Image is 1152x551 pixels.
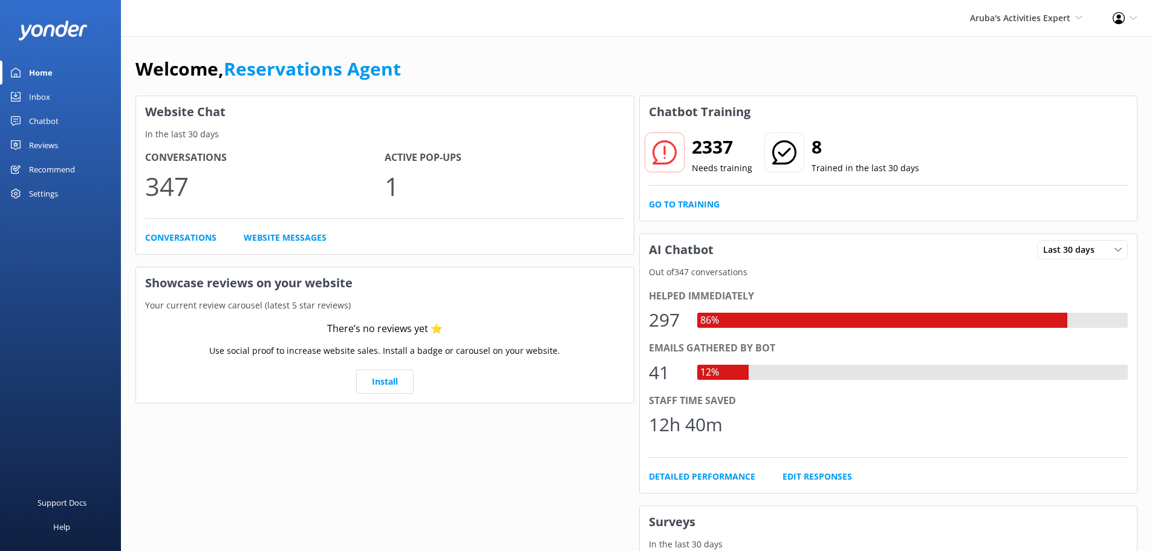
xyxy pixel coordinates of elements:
span: Aruba's Activities Expert [970,12,1070,24]
div: Staff time saved [649,393,1128,409]
a: Edit Responses [783,470,852,483]
img: yonder-white-logo.png [18,21,88,41]
a: Detailed Performance [649,470,755,483]
a: Reservations Agent [224,56,401,81]
h2: 8 [812,132,919,161]
a: Go to Training [649,198,720,211]
h3: AI Chatbot [640,234,723,266]
div: There’s no reviews yet ⭐ [327,321,443,337]
div: Help [53,515,70,539]
div: Emails gathered by bot [649,341,1128,356]
div: Home [29,60,53,85]
a: Install [356,370,414,394]
div: Helped immediately [649,289,1128,304]
h3: Website Chat [136,96,634,128]
p: Use social proof to increase website sales. Install a badge or carousel on your website. [209,344,560,357]
h3: Showcase reviews on your website [136,267,634,299]
div: Support Docs [37,491,86,515]
div: Settings [29,181,58,206]
a: Website Messages [244,231,327,244]
h2: 2337 [692,132,752,161]
div: 86% [697,313,722,328]
div: Reviews [29,133,58,157]
p: Needs training [692,161,752,175]
p: 1 [385,166,624,206]
p: Trained in the last 30 days [812,161,919,175]
p: In the last 30 days [136,128,634,141]
span: Last 30 days [1043,243,1102,256]
div: 12% [697,365,722,380]
div: Chatbot [29,109,59,133]
h3: Surveys [640,506,1137,538]
h3: Chatbot Training [640,96,760,128]
div: Inbox [29,85,50,109]
h4: Conversations [145,150,385,166]
p: Out of 347 conversations [640,266,1137,279]
h1: Welcome, [135,54,401,83]
div: Recommend [29,157,75,181]
p: Your current review carousel (latest 5 star reviews) [136,299,634,312]
p: In the last 30 days [640,538,1137,551]
a: Conversations [145,231,216,244]
h4: Active Pop-ups [385,150,624,166]
div: 41 [649,358,685,387]
div: 12h 40m [649,410,723,439]
div: 297 [649,305,685,334]
p: 347 [145,166,385,206]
